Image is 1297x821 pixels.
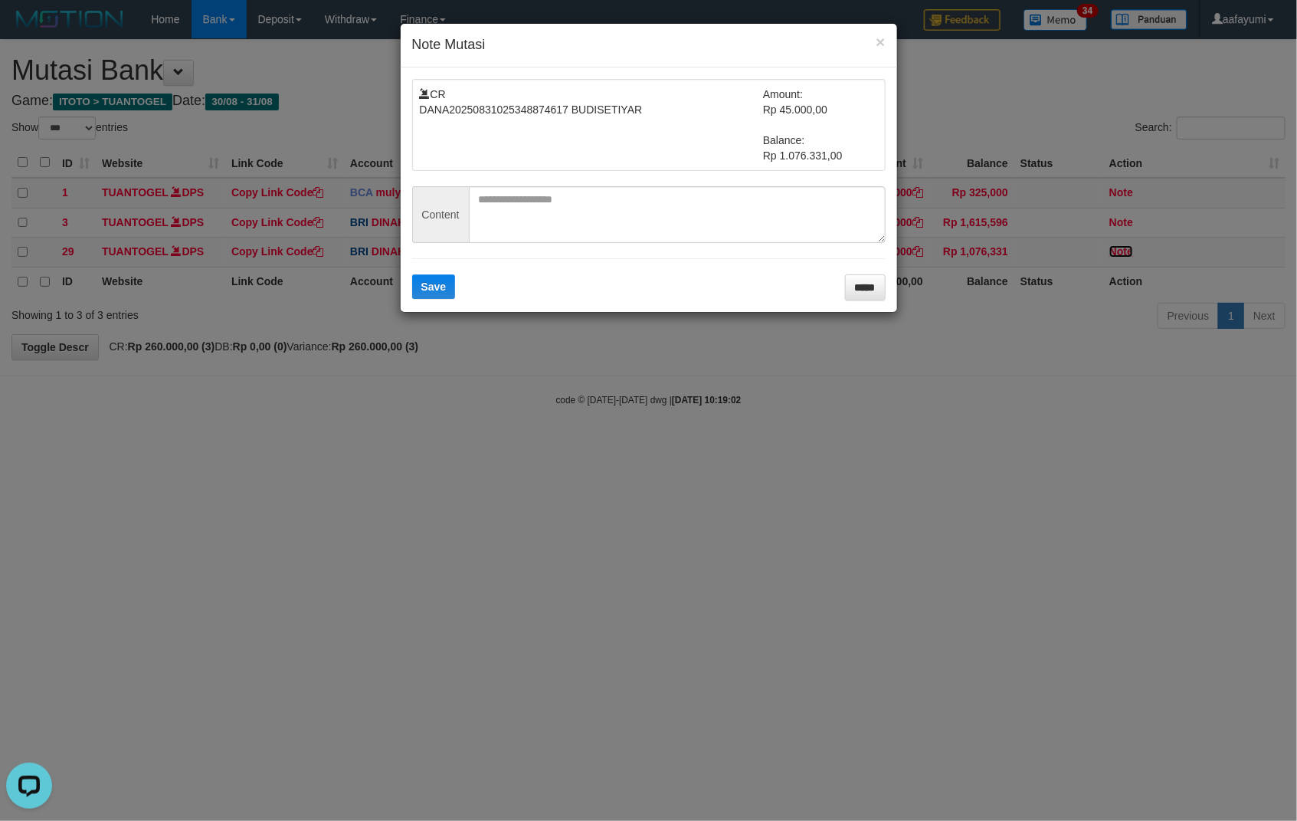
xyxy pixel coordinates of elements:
td: Amount: Rp 45.000,00 Balance: Rp 1.076.331,00 [763,87,878,163]
button: Open LiveChat chat widget [6,6,52,52]
span: Save [421,281,447,293]
h4: Note Mutasi [412,35,886,55]
span: Content [412,186,469,243]
button: Save [412,274,456,299]
td: CR DANA20250831025348874617 BUDISETIYAR [420,87,764,163]
button: × [876,34,885,50]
